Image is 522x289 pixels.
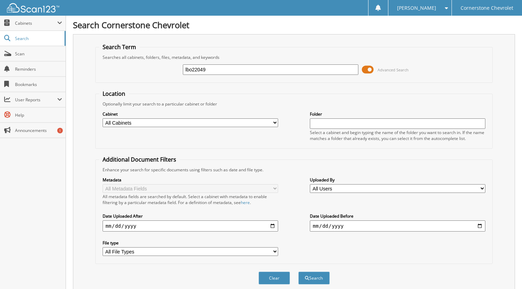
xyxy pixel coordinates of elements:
[298,272,330,284] button: Search
[7,3,59,13] img: scan123-logo-white.svg
[15,81,62,87] span: Bookmarks
[310,213,485,219] label: Date Uploaded Before
[461,6,513,10] span: Cornerstone Chevrolet
[487,256,522,289] iframe: Chat Widget
[99,101,489,107] div: Optionally limit your search to a particular cabinet or folder
[103,240,278,246] label: File type
[310,111,485,117] label: Folder
[73,19,515,31] h1: Search Cornerstone Chevrolet
[15,127,62,133] span: Announcements
[15,36,61,41] span: Search
[241,200,250,205] a: here
[99,90,129,97] legend: Location
[99,43,140,51] legend: Search Term
[310,130,485,141] div: Select a cabinet and begin typing the name of the folder you want to search in. If the name match...
[103,111,278,117] label: Cabinet
[103,177,278,183] label: Metadata
[15,97,57,103] span: User Reports
[103,213,278,219] label: Date Uploaded After
[99,167,489,173] div: Enhance your search for specific documents using filters such as date and file type.
[103,220,278,232] input: start
[57,128,63,133] div: 1
[15,51,62,57] span: Scan
[397,6,436,10] span: [PERSON_NAME]
[99,156,180,163] legend: Additional Document Filters
[259,272,290,284] button: Clear
[310,177,485,183] label: Uploaded By
[103,194,278,205] div: All metadata fields are searched by default. Select a cabinet with metadata to enable filtering b...
[15,112,62,118] span: Help
[15,20,57,26] span: Cabinets
[310,220,485,232] input: end
[99,54,489,60] div: Searches all cabinets, folders, files, metadata, and keywords
[15,66,62,72] span: Reminders
[378,67,409,72] span: Advanced Search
